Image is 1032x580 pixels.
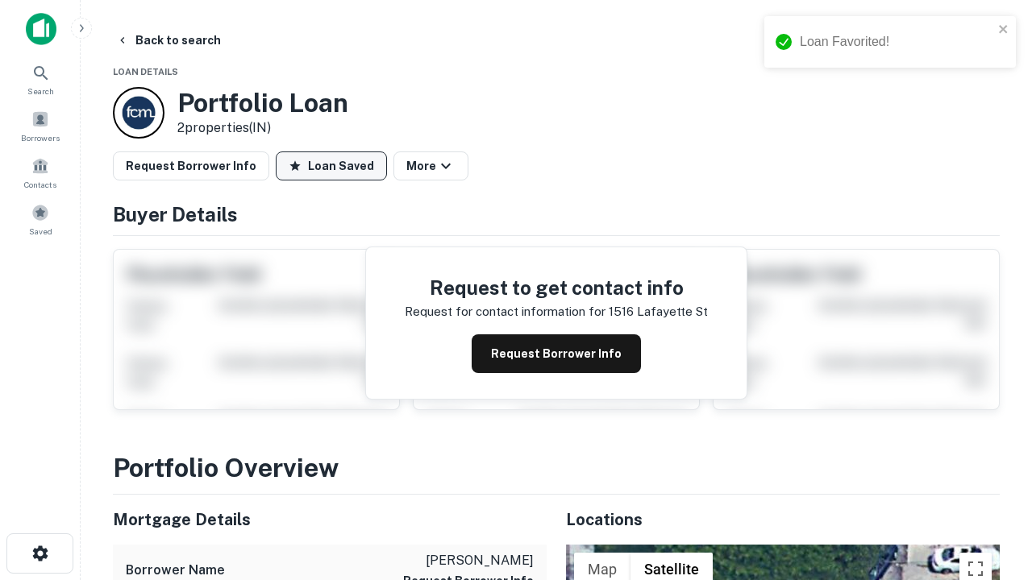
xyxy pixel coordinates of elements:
[113,67,178,77] span: Loan Details
[126,561,225,580] h6: Borrower Name
[609,302,708,321] p: 1516 lafayette st
[5,57,76,101] a: Search
[5,104,76,147] a: Borrowers
[113,507,547,532] h5: Mortgage Details
[5,197,76,241] a: Saved
[800,32,993,52] div: Loan Favorited!
[177,118,348,138] p: 2 properties (IN)
[405,273,708,302] h4: Request to get contact info
[5,151,76,194] a: Contacts
[27,85,54,97] span: Search
[393,151,468,180] button: More
[566,507,1000,532] h5: Locations
[951,400,1032,477] iframe: Chat Widget
[29,225,52,238] span: Saved
[405,302,605,321] p: Request for contact information for
[24,178,56,191] span: Contacts
[113,449,1000,487] h3: Portfolio Overview
[403,551,534,570] p: [PERSON_NAME]
[110,26,227,55] button: Back to search
[177,88,348,118] h3: Portfolio Loan
[26,13,56,45] img: capitalize-icon.png
[113,200,1000,229] h4: Buyer Details
[113,151,269,180] button: Request Borrower Info
[998,23,1009,38] button: close
[472,334,641,373] button: Request Borrower Info
[276,151,387,180] button: Loan Saved
[21,131,60,144] span: Borrowers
